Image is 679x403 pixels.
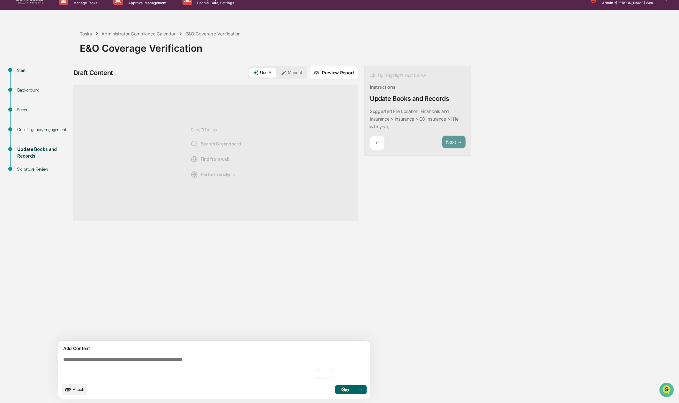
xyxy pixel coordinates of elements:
[190,155,198,163] img: Web
[310,66,358,79] button: Preview Report
[190,155,230,163] span: Find from web
[80,31,92,36] div: Tasks
[6,13,116,24] p: How can we help?
[17,146,70,160] div: Update Books and Records
[17,126,70,133] div: Due Diligence/Engagement
[73,69,113,77] div: Draft Content
[63,108,77,113] span: Pylon
[335,385,355,394] button: Go
[190,140,241,148] span: Search Greenboard
[46,81,51,86] div: 🗄️
[61,354,338,382] textarea: To enrich screen reader interactions, please activate Accessibility in Grammarly extension settings
[6,81,11,86] div: 🖐️
[123,1,170,5] p: Approval Management
[190,171,198,178] img: Analysis
[17,107,70,113] div: Steps
[185,31,241,36] div: E&O Coverage Verification
[17,166,70,173] div: Signature Review
[4,78,44,89] a: 🖐️Preclearance
[17,29,105,36] input: Clear
[6,93,11,98] div: 🔎
[370,71,426,79] div: Tip: Highlight text below
[442,136,466,149] button: Next ➔
[101,31,175,36] div: Administrator Compliance Calendar
[190,140,198,148] img: Search
[341,387,349,392] img: Go
[4,90,43,101] a: 🔎Data Lookup
[62,384,87,395] button: upload document
[22,55,81,60] div: We're available if you need us!
[80,37,676,54] div: E&O Coverage Verification
[370,95,449,102] div: Update Books and Records
[13,80,41,87] span: Preclearance
[277,68,306,78] button: Manual
[53,80,79,87] span: Attestations
[17,87,70,93] div: Background
[6,49,18,60] img: 1746055101610-c473b297-6a78-478c-a979-82029cc54cd1
[249,68,276,78] button: Use AI
[44,78,82,89] a: 🗄️Attestations
[190,171,235,178] span: Perform analysis
[370,84,396,90] div: Instructions
[375,140,379,146] p: ←
[659,382,676,399] iframe: Open customer support
[17,67,70,74] div: Start
[192,1,237,5] p: People, Data, Settings
[597,1,656,5] p: Admin • [PERSON_NAME] Wealth
[68,1,101,5] p: Manage Tasks
[22,49,105,55] div: Start new chat
[190,95,241,211] div: Click "Go" to
[108,51,116,58] button: Start new chat
[13,93,40,99] span: Data Lookup
[62,345,367,352] div: Add Content
[370,108,459,129] p: Suggested File Location: Financials and Insurance > Insurance > EO Insurance > [file with year]
[73,387,84,392] span: Attach
[45,108,77,113] a: Powered byPylon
